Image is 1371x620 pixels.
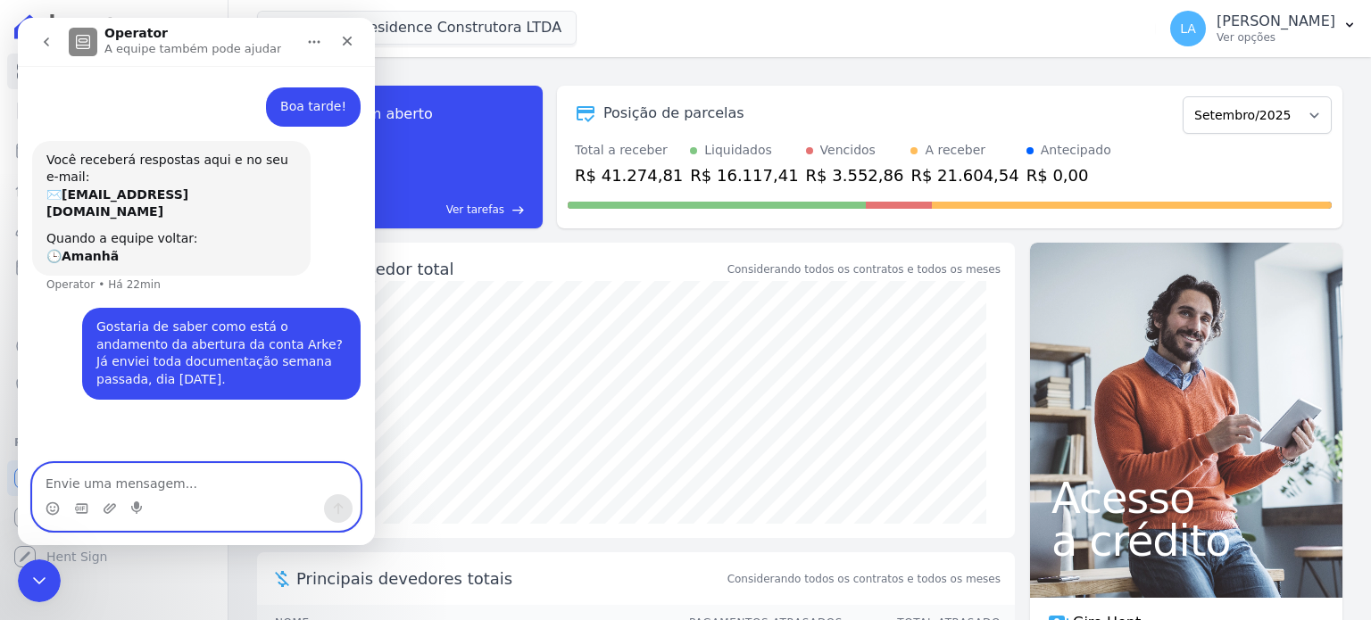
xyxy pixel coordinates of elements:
[56,484,71,498] button: Selecionador de GIF
[113,484,128,498] button: Start recording
[1180,22,1196,35] span: LA
[7,54,220,89] a: Visão Geral
[323,202,525,218] a: Ver tarefas east
[7,171,220,207] a: Lotes
[44,231,101,245] b: Amanhã
[257,11,577,45] button: Amazon Residence Construtora LTDA
[7,211,220,246] a: Clientes
[727,571,1001,587] span: Considerando todos os contratos e todos os meses
[296,566,724,591] span: Principais devedores totais
[925,141,985,160] div: A receber
[87,22,263,40] p: A equipe também pode ajudar
[1217,12,1335,30] p: [PERSON_NAME]
[248,70,343,109] div: Boa tarde!
[7,460,220,496] a: Recebíveis
[14,432,213,453] div: Plataformas
[7,132,220,168] a: Parcelas
[820,141,876,160] div: Vencidos
[910,163,1018,187] div: R$ 21.604,54
[7,93,220,128] a: Contratos
[575,141,683,160] div: Total a receber
[18,18,375,545] iframe: Intercom live chat
[446,202,504,218] span: Ver tarefas
[7,500,220,535] a: Conta Hent
[511,203,525,217] span: east
[306,476,335,505] button: Enviar uma mensagem
[64,290,343,381] div: Gostaria de saber como está o andamento da abertura da conta Arke? Já enviei toda documentação se...
[1051,476,1321,519] span: Acesso
[603,103,744,124] div: Posição de parcelas
[262,80,328,98] div: Boa tarde!
[7,250,220,285] a: Minha Carteira
[29,169,170,202] b: [EMAIL_ADDRESS][DOMAIN_NAME]
[575,163,683,187] div: R$ 41.274,81
[690,163,798,187] div: R$ 16.117,41
[85,484,99,498] button: Upload do anexo
[14,123,343,291] div: Operator diz…
[1026,163,1111,187] div: R$ 0,00
[7,289,220,325] a: Transferências
[79,301,328,370] div: Gostaria de saber como está o andamento da abertura da conta Arke? Já enviei toda documentação se...
[29,212,278,247] div: Quando a equipe voltar: 🕒
[15,446,342,476] textarea: Envie uma mensagem...
[29,261,143,272] div: Operator • Há 22min
[18,559,61,602] iframe: Intercom live chat
[7,328,220,364] a: Crédito
[704,141,772,160] div: Liquidados
[806,163,904,187] div: R$ 3.552,86
[14,123,293,259] div: Você receberá respostas aqui e no seu e-mail:✉️[EMAIL_ADDRESS][DOMAIN_NAME]Quando a equipe voltar...
[28,484,42,498] button: Selecionador de Emoji
[14,290,343,402] div: Leão diz…
[1217,30,1335,45] p: Ver opções
[296,257,724,281] div: Saldo devedor total
[279,7,313,41] button: Início
[14,70,343,123] div: Leão diz…
[29,134,278,203] div: Você receberá respostas aqui e no seu e-mail: ✉️
[313,7,345,39] div: Fechar
[727,261,1001,277] div: Considerando todos os contratos e todos os meses
[1156,4,1371,54] button: LA [PERSON_NAME] Ver opções
[1051,519,1321,562] span: a crédito
[1041,141,1111,160] div: Antecipado
[7,368,220,403] a: Negativação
